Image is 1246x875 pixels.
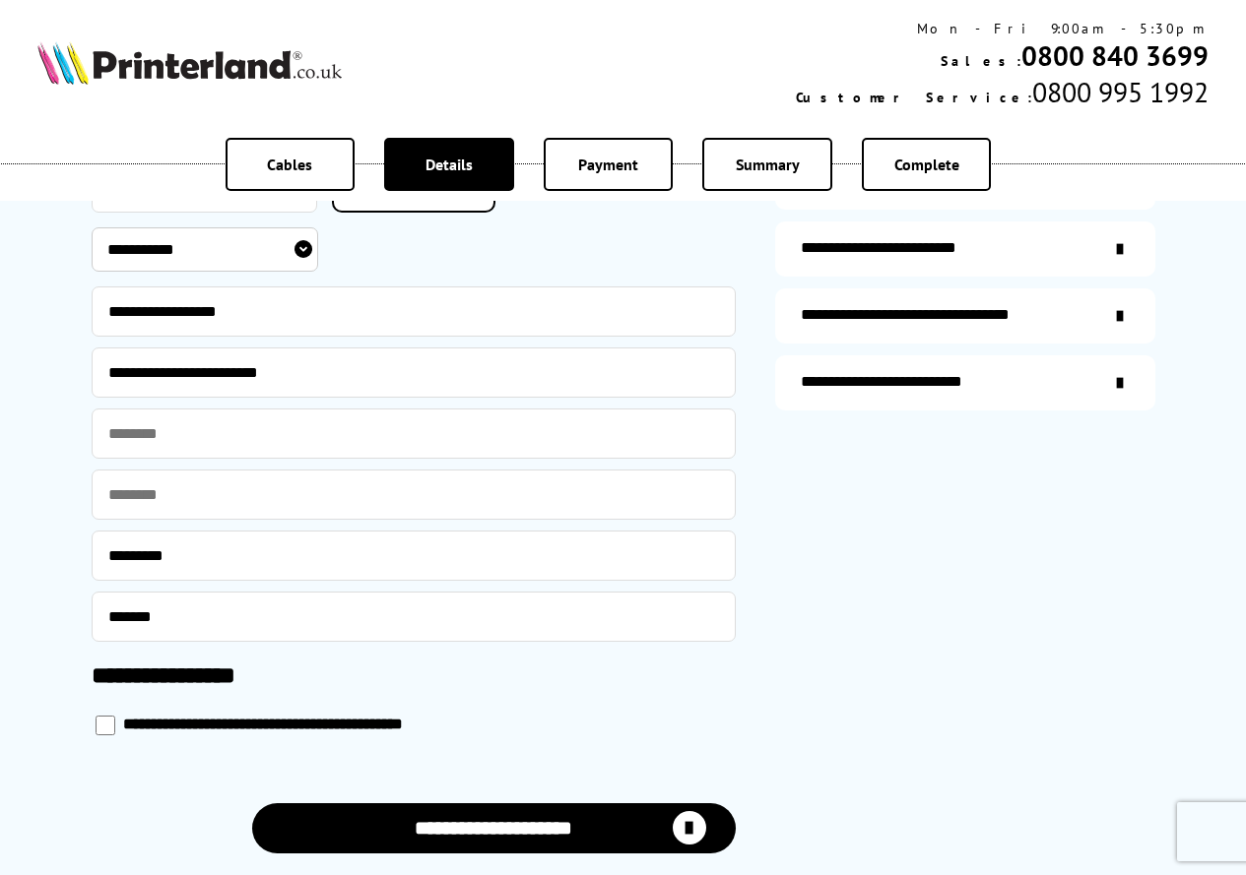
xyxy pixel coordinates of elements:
a: 0800 840 3699 [1021,37,1209,74]
span: Summary [736,155,800,174]
span: Sales: [941,52,1021,70]
span: Payment [578,155,638,174]
span: Complete [894,155,959,174]
a: secure-website [775,355,1155,410]
div: Mon - Fri 9:00am - 5:30pm [796,20,1209,37]
a: additional-cables [775,288,1155,344]
span: Cables [267,155,312,174]
span: Customer Service: [796,89,1032,106]
span: Details [426,155,473,174]
a: items-arrive [775,221,1155,277]
span: 0800 995 1992 [1032,74,1209,110]
img: Printerland Logo [37,41,342,85]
